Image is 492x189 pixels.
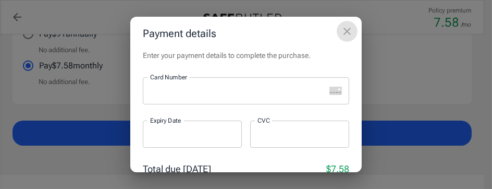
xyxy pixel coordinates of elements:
iframe: Secure expiration date input frame [150,129,235,139]
p: $7.58 [326,162,349,176]
iframe: Secure card number input frame [150,86,325,96]
label: Card Number [150,73,187,81]
svg: unknown [329,87,342,95]
p: Enter your payment details to complete the purchase. [143,50,349,61]
p: Total due [DATE] [143,162,211,176]
label: CVC [257,116,270,125]
h2: Payment details [130,17,362,50]
label: Expiry Date [150,116,181,125]
iframe: Secure CVC input frame [257,129,342,139]
button: close [337,21,358,42]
